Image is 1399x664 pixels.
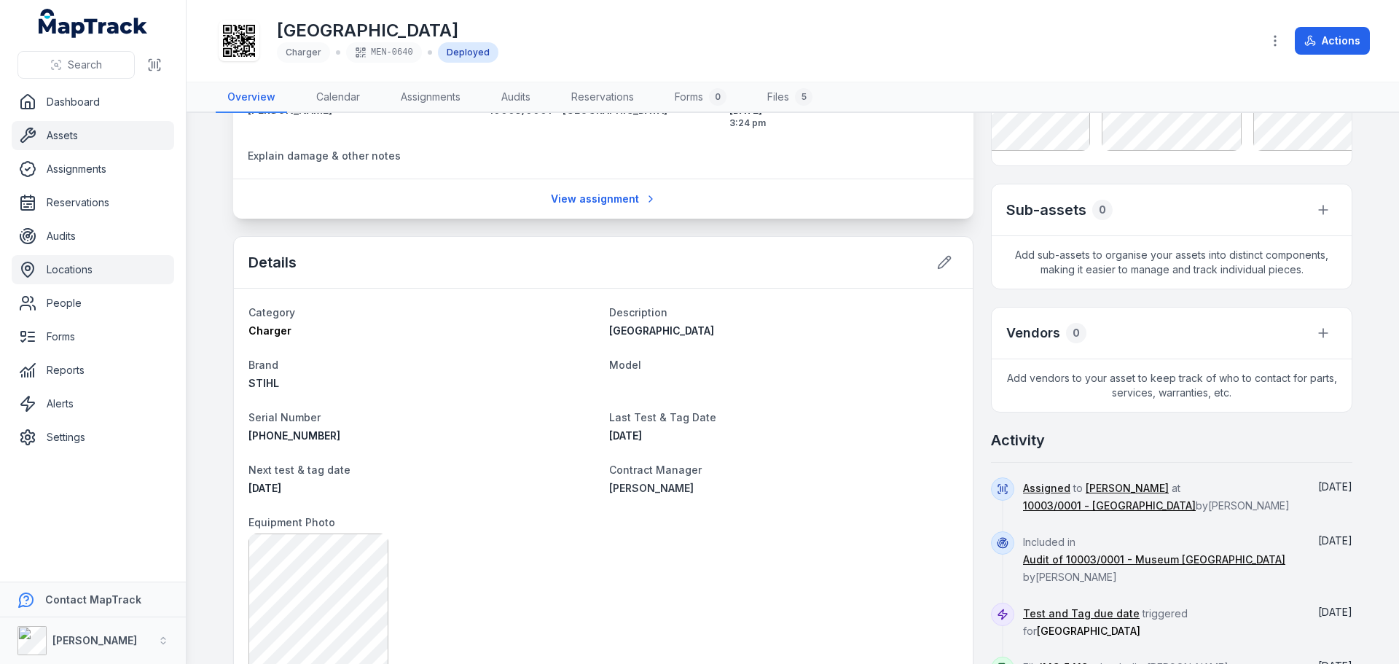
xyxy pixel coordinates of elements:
a: Alerts [12,389,174,418]
span: Serial Number [248,411,321,423]
a: Reservations [560,82,646,113]
span: Last Test & Tag Date [609,411,716,423]
span: Next test & tag date [248,464,350,476]
span: [PHONE_NUMBER] [248,429,340,442]
span: Charger [248,324,291,337]
time: 4/14/2025, 12:21:14 PM [1318,534,1352,547]
span: Brand [248,359,278,371]
a: Assigned [1023,481,1070,496]
a: Locations [12,255,174,284]
span: [DATE] [609,429,642,442]
span: Charger [286,47,321,58]
time: 1/31/25, 12:25:00 AM [609,429,642,442]
span: [GEOGRAPHIC_DATA] [1037,625,1140,637]
time: 8/14/2025, 3:24:20 PM [1318,480,1352,493]
span: Included in by [PERSON_NAME] [1023,536,1285,583]
h1: [GEOGRAPHIC_DATA] [277,19,498,42]
span: Explain damage & other notes [248,149,401,162]
span: Add vendors to your asset to keep track of who to contact for parts, services, warranties, etc. [992,359,1352,412]
a: Files5 [756,82,824,113]
a: Assignments [12,155,174,184]
span: STIHL [248,377,279,389]
div: 5 [795,88,812,106]
a: Audits [12,222,174,251]
strong: [PERSON_NAME] [52,634,137,647]
h3: Vendors [1006,323,1060,343]
a: View assignment [541,185,666,213]
span: [DATE] [1318,480,1352,493]
h2: Sub-assets [1006,200,1086,220]
span: Equipment Photo [248,516,335,528]
span: to at by [PERSON_NAME] [1023,482,1290,512]
a: Audits [490,82,542,113]
div: MEN-0640 [346,42,422,63]
span: [DATE] [248,482,281,494]
h2: Activity [991,430,1045,450]
button: Search [17,51,135,79]
button: Actions [1295,27,1370,55]
span: Add sub-assets to organise your assets into distinct components, making it easier to manage and t... [992,236,1352,289]
div: Deployed [438,42,498,63]
a: [PERSON_NAME] [1086,481,1169,496]
a: Forms0 [663,82,738,113]
a: Overview [216,82,287,113]
a: Settings [12,423,174,452]
a: Assignments [389,82,472,113]
span: triggered for [1023,607,1188,637]
time: 7/31/25, 12:25:00 AM [248,482,281,494]
a: MapTrack [39,9,148,38]
a: Reports [12,356,174,385]
a: Dashboard [12,87,174,117]
span: Model [609,359,641,371]
span: Search [68,58,102,72]
a: Calendar [305,82,372,113]
div: 0 [1092,200,1113,220]
a: Audit of 10003/0001 - Museum [GEOGRAPHIC_DATA] [1023,552,1285,567]
a: Forms [12,322,174,351]
span: Description [609,306,667,319]
span: Category [248,306,295,319]
a: Assets [12,121,174,150]
time: 8/14/2025, 3:24:20 PM [729,103,959,129]
span: [GEOGRAPHIC_DATA] [609,324,714,337]
a: People [12,289,174,318]
div: 0 [709,88,726,106]
div: 0 [1066,323,1086,343]
h2: Details [248,252,297,273]
strong: Contact MapTrack [45,593,141,606]
span: 3:24 pm [729,117,959,129]
a: 10003/0001 - [GEOGRAPHIC_DATA] [1023,499,1196,513]
span: [DATE] [1318,534,1352,547]
span: [DATE] [1318,606,1352,618]
span: Contract Manager [609,464,702,476]
a: Test and Tag due date [1023,606,1140,621]
time: 3/6/2025, 11:30:00 AM [1318,606,1352,618]
a: Reservations [12,188,174,217]
a: [PERSON_NAME] [609,481,958,496]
